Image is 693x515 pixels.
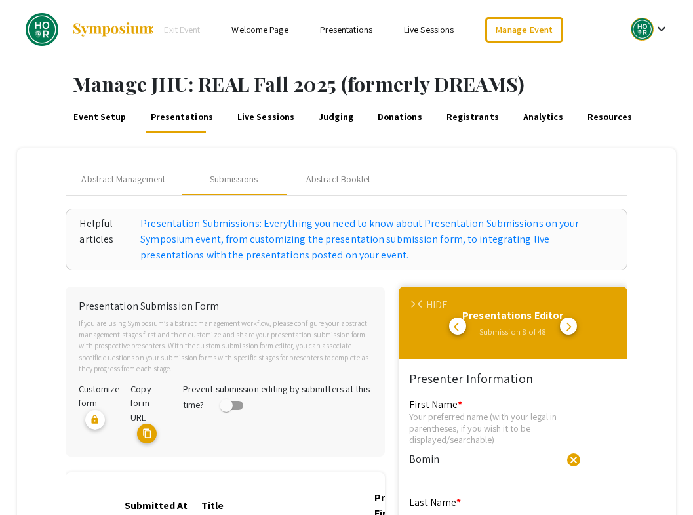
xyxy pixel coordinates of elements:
[376,101,424,133] a: Donations
[454,321,464,332] span: arrow_back_ios
[654,21,669,37] mat-icon: Expand account dropdown
[125,498,188,514] div: Submitted At
[560,318,577,335] button: go to next presentation
[409,300,418,309] span: arrow_forward_ios
[409,398,462,411] mat-label: First Name
[462,308,563,322] span: Presentations Editor
[201,498,224,514] div: Title
[479,326,547,337] span: Submission 8 of 48
[585,101,634,133] a: Resources
[404,24,454,35] a: Live Sessions
[79,300,372,312] h6: Presentation Submission Form
[235,101,296,133] a: Live Sessions
[566,452,582,468] span: cancel
[418,300,426,309] span: arrow_back_ios
[81,173,165,186] span: Abstract Management
[409,495,461,509] mat-label: Last Name
[72,101,128,133] a: Event Setup
[130,382,151,423] span: Copy form URL
[445,101,500,133] a: Registrants
[10,456,56,505] iframe: Chat
[210,173,258,186] div: Submissions
[140,216,613,263] a: Presentation Submissions: Everything you need to know about Presentation Submissions on your Symp...
[485,17,563,43] a: Manage Event
[201,498,235,514] div: Title
[164,24,200,35] span: Exit Event
[563,321,574,332] span: arrow_forward_ios
[71,22,153,37] img: Symposium by ForagerOne
[73,72,693,96] h1: Manage JHU: REAL Fall 2025 (formerly DREAMS)
[231,24,288,35] a: Welcome Page
[561,445,587,472] button: Clear
[149,26,157,33] div: arrow_back_ios
[149,101,215,133] a: Presentations
[409,411,561,445] div: Your preferred name (with your legal in parentheses, if you wish it to be displayed/searchable)
[449,318,466,335] button: go to previous presentation
[26,13,58,46] img: JHU: REAL Fall 2025 (formerly DREAMS)
[409,452,561,466] input: Type Here
[79,318,372,374] p: If you are using Symposium’s abstract management workflow, please configure your abstract managem...
[10,13,153,46] a: JHU: REAL Fall 2025 (formerly DREAMS)
[183,382,370,411] span: Prevent submission editing by submitters at this time?
[521,101,564,133] a: Analytics
[426,297,448,313] div: HIDE
[320,24,372,35] a: Presentations
[137,424,157,443] mat-icon: copy URL
[306,173,371,186] div: Abstract Booklet
[317,101,355,133] a: Judging
[85,410,105,430] mat-icon: lock
[617,14,683,44] button: Expand account dropdown
[409,369,617,388] div: Presenter Information
[125,498,199,514] div: Submitted At
[79,382,120,409] span: Customize form
[79,216,127,263] div: Helpful articles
